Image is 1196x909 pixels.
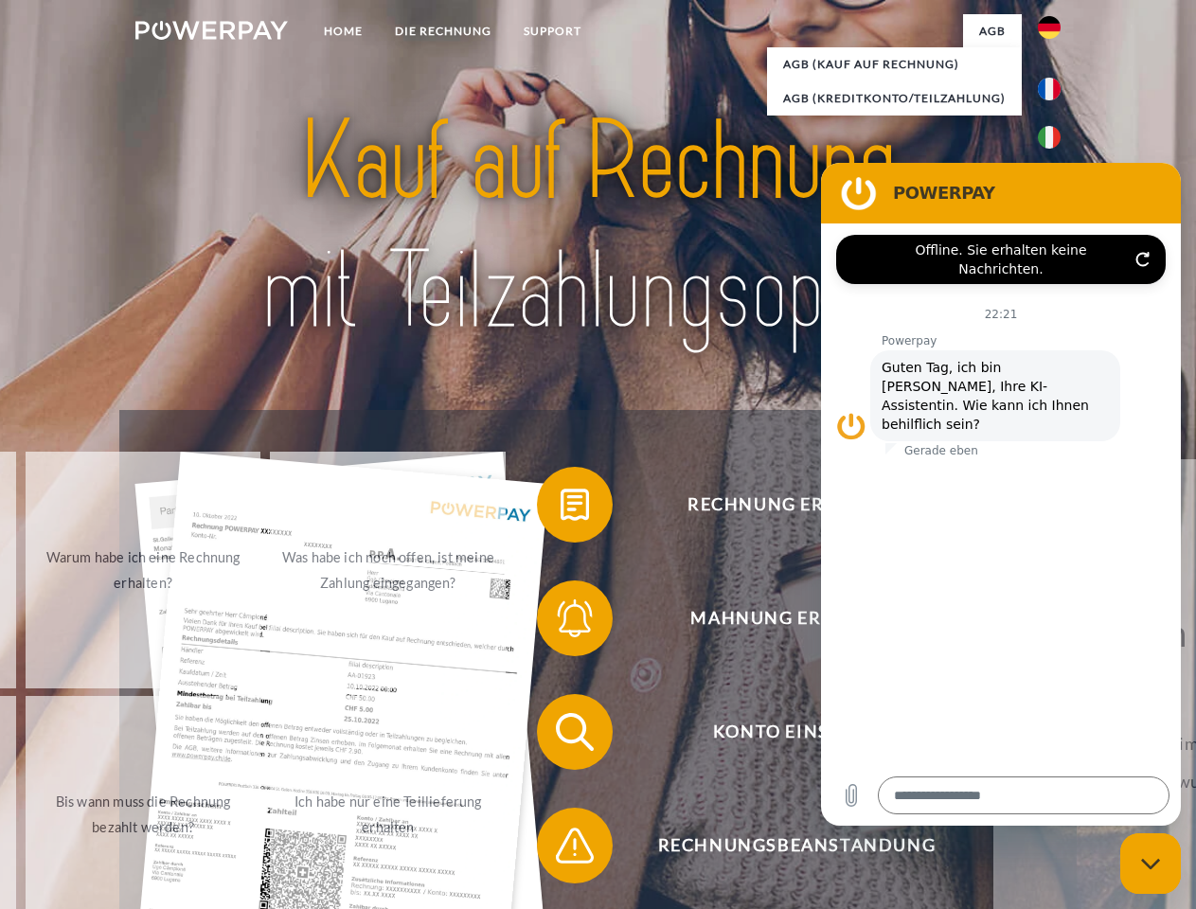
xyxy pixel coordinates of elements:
[508,14,598,48] a: SUPPORT
[1038,126,1061,149] img: it
[181,91,1015,363] img: title-powerpay_de.svg
[379,14,508,48] a: DIE RECHNUNG
[564,808,1028,883] span: Rechnungsbeanstandung
[1038,16,1061,39] img: de
[1120,833,1181,894] iframe: Schaltfläche zum Öffnen des Messaging-Fensters; Konversation läuft
[767,47,1022,81] a: AGB (Kauf auf Rechnung)
[564,694,1028,770] span: Konto einsehen
[767,81,1022,116] a: AGB (Kreditkonto/Teilzahlung)
[821,163,1181,826] iframe: Messaging-Fenster
[281,789,494,840] div: Ich habe nur eine Teillieferung erhalten
[281,544,494,596] div: Was habe ich noch offen, ist meine Zahlung eingegangen?
[308,14,379,48] a: Home
[135,21,288,40] img: logo-powerpay-white.svg
[37,789,250,840] div: Bis wann muss die Rechnung bezahlt werden?
[963,14,1022,48] a: agb
[537,808,1029,883] button: Rechnungsbeanstandung
[270,452,506,688] a: Was habe ich noch offen, ist meine Zahlung eingegangen?
[1038,78,1061,100] img: fr
[537,694,1029,770] button: Konto einsehen
[551,822,598,869] img: qb_warning.svg
[551,708,598,756] img: qb_search.svg
[37,544,250,596] div: Warum habe ich eine Rechnung erhalten?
